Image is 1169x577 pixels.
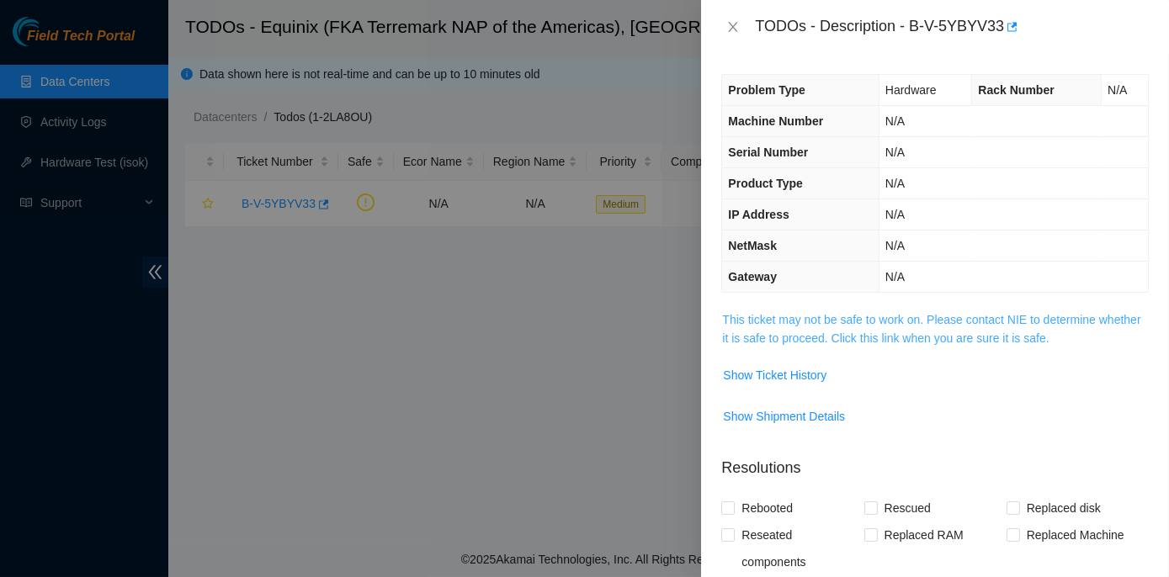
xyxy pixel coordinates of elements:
[728,239,777,252] span: NetMask
[885,239,905,252] span: N/A
[1108,83,1127,97] span: N/A
[878,521,970,548] span: Replaced RAM
[878,495,938,521] span: Rescued
[1020,521,1131,548] span: Replaced Machine
[723,366,826,384] span: Show Ticket History
[722,362,827,389] button: Show Ticket History
[885,114,905,128] span: N/A
[885,208,905,221] span: N/A
[728,208,789,221] span: IP Address
[978,83,1054,97] span: Rack Number
[735,495,800,521] span: Rebooted
[885,83,937,97] span: Hardware
[885,146,905,159] span: N/A
[728,114,823,128] span: Machine Number
[722,403,846,430] button: Show Shipment Details
[726,20,740,34] span: close
[728,177,802,190] span: Product Type
[1020,495,1108,521] span: Replaced disk
[722,313,1140,345] a: This ticket may not be safe to work on. Please contact NIE to determine whether it is safe to pro...
[885,270,905,283] span: N/A
[721,443,1149,479] p: Resolutions
[885,177,905,190] span: N/A
[728,83,805,97] span: Problem Type
[723,407,845,426] span: Show Shipment Details
[728,270,777,283] span: Gateway
[728,146,808,159] span: Serial Number
[735,521,863,575] span: Reseated components
[755,13,1149,40] div: TODOs - Description - B-V-5YBYV33
[721,19,745,35] button: Close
